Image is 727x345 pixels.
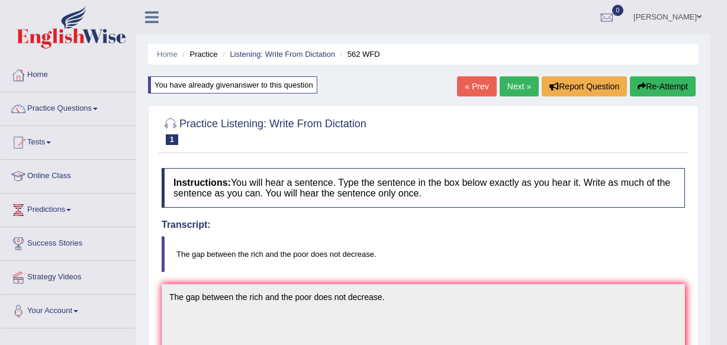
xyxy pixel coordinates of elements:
a: Your Account [1,295,136,324]
a: Predictions [1,194,136,223]
a: Home [157,50,178,59]
button: Re-Attempt [630,76,696,96]
a: Success Stories [1,227,136,257]
a: Home [1,59,136,88]
li: 562 WFD [337,49,380,60]
span: 0 [612,5,624,16]
a: Practice Questions [1,92,136,122]
a: Tests [1,126,136,156]
h2: Practice Listening: Write From Dictation [162,115,366,145]
a: Listening: Write From Dictation [230,50,335,59]
a: Strategy Videos [1,261,136,291]
span: 1 [166,134,178,145]
blockquote: The gap between the rich and the poor does not decrease. [162,236,685,272]
div: You have already given answer to this question [148,76,317,93]
button: Report Question [542,76,627,96]
a: « Prev [457,76,496,96]
a: Online Class [1,160,136,189]
h4: Transcript: [162,220,685,230]
li: Practice [179,49,217,60]
h4: You will hear a sentence. Type the sentence in the box below exactly as you hear it. Write as muc... [162,168,685,208]
a: Next » [500,76,539,96]
b: Instructions: [173,178,231,188]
